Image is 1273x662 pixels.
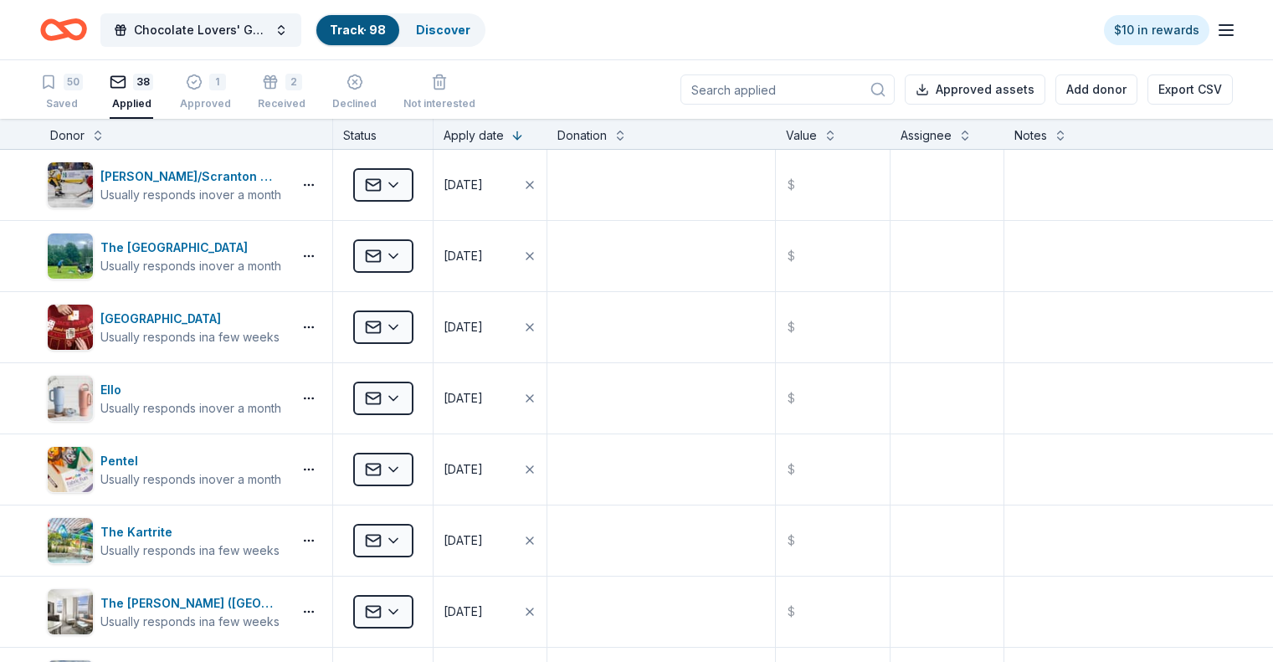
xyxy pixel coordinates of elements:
[1055,74,1137,105] button: Add donor
[333,119,434,149] div: Status
[47,233,285,280] button: Image for The Shawnee Inn and Golf ResortThe [GEOGRAPHIC_DATA]Usually responds inover a month
[100,451,281,471] div: Pentel
[40,67,83,119] button: 50Saved
[905,74,1045,105] button: Approved assets
[100,13,301,47] button: Chocolate Lovers' Gala
[680,74,895,105] input: Search applied
[258,97,305,110] div: Received
[434,363,547,434] button: [DATE]
[47,446,285,493] button: Image for PentelPentelUsually responds inover a month
[444,317,483,337] div: [DATE]
[48,518,93,563] img: Image for The Kartrite
[100,258,281,275] div: Usually responds in over a month
[1147,74,1233,105] button: Export CSV
[315,13,485,47] button: Track· 98Discover
[434,150,547,220] button: [DATE]
[47,517,285,564] button: Image for The KartriteThe KartriteUsually responds ina few weeks
[133,74,153,90] div: 38
[444,602,483,622] div: [DATE]
[444,459,483,480] div: [DATE]
[110,97,153,110] div: Applied
[48,305,93,350] img: Image for Valley Forge Casino Resort
[100,167,285,187] div: [PERSON_NAME]/Scranton Penguins
[100,187,285,203] div: Usually responds in over a month
[416,23,470,37] a: Discover
[332,97,377,110] div: Declined
[100,542,280,559] div: Usually responds in a few weeks
[444,175,483,195] div: [DATE]
[444,388,483,408] div: [DATE]
[434,434,547,505] button: [DATE]
[100,309,280,329] div: [GEOGRAPHIC_DATA]
[285,74,302,90] div: 2
[332,67,377,119] button: Declined
[434,577,547,647] button: [DATE]
[258,67,305,119] button: 2Received
[444,126,504,146] div: Apply date
[100,593,285,613] div: The [PERSON_NAME] ([GEOGRAPHIC_DATA])
[444,246,483,266] div: [DATE]
[1014,126,1047,146] div: Notes
[48,589,93,634] img: Image for The Ritz-Carlton (Philadelphia)
[48,376,93,421] img: Image for Ello
[434,292,547,362] button: [DATE]
[47,304,285,351] button: Image for Valley Forge Casino Resort[GEOGRAPHIC_DATA]Usually responds ina few weeks
[47,375,285,422] button: Image for ElloElloUsually responds inover a month
[209,74,226,90] div: 1
[403,67,475,119] button: Not interested
[134,20,268,40] span: Chocolate Lovers' Gala
[48,447,93,492] img: Image for Pentel
[434,505,547,576] button: [DATE]
[403,97,475,110] div: Not interested
[40,10,87,49] a: Home
[444,531,483,551] div: [DATE]
[48,162,93,208] img: Image for Wilkes-Barre/Scranton Penguins
[48,233,93,279] img: Image for The Shawnee Inn and Golf Resort
[100,380,281,400] div: Ello
[330,23,386,37] a: Track· 98
[180,97,231,110] div: Approved
[47,162,285,208] button: Image for Wilkes-Barre/Scranton Penguins[PERSON_NAME]/Scranton PenguinsUsually responds inover a ...
[100,329,280,346] div: Usually responds in a few weeks
[557,126,607,146] div: Donation
[100,471,281,488] div: Usually responds in over a month
[50,126,85,146] div: Donor
[180,67,231,119] button: 1Approved
[1104,15,1209,45] a: $10 in rewards
[100,522,280,542] div: The Kartrite
[901,126,952,146] div: Assignee
[40,97,83,110] div: Saved
[786,126,817,146] div: Value
[434,221,547,291] button: [DATE]
[100,238,281,258] div: The [GEOGRAPHIC_DATA]
[64,74,83,90] div: 50
[110,67,153,119] button: 38Applied
[100,400,281,417] div: Usually responds in over a month
[47,588,285,635] button: Image for The Ritz-Carlton (Philadelphia)The [PERSON_NAME] ([GEOGRAPHIC_DATA])Usually responds in...
[100,613,285,630] div: Usually responds in a few weeks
